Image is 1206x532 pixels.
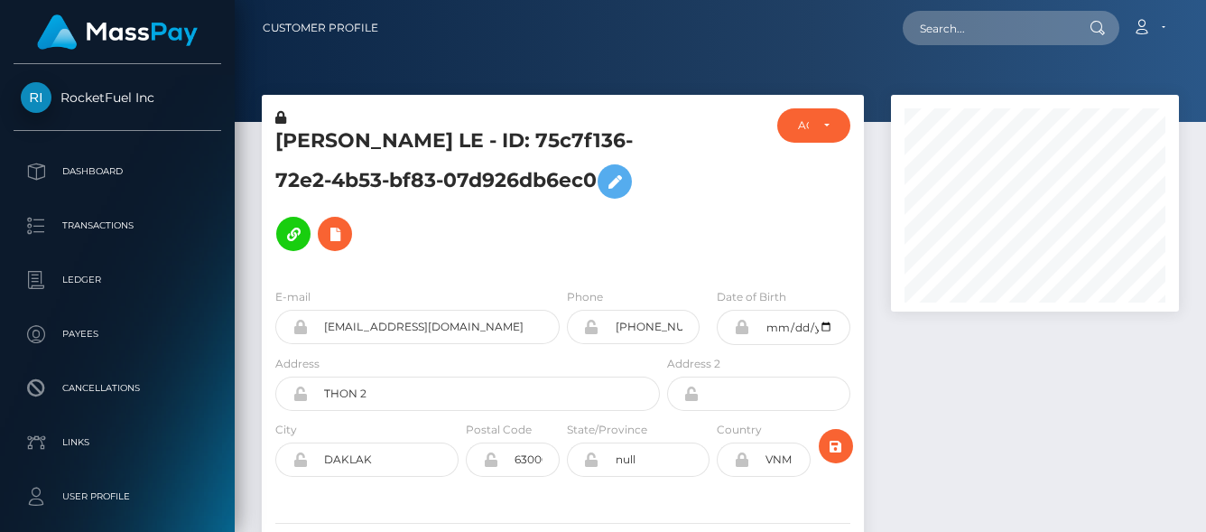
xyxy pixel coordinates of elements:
[275,127,650,260] h5: [PERSON_NAME] LE - ID: 75c7f136-72e2-4b53-bf83-07d926db6ec0
[717,422,762,438] label: Country
[903,11,1072,45] input: Search...
[21,429,214,456] p: Links
[14,312,221,357] a: Payees
[21,158,214,185] p: Dashboard
[275,356,320,372] label: Address
[37,14,198,50] img: MassPay Logo
[567,289,603,305] label: Phone
[717,289,786,305] label: Date of Birth
[14,149,221,194] a: Dashboard
[798,118,809,133] div: ACTIVE
[21,82,51,113] img: RocketFuel Inc
[21,321,214,348] p: Payees
[21,266,214,294] p: Ledger
[275,422,297,438] label: City
[21,483,214,510] p: User Profile
[21,375,214,402] p: Cancellations
[466,422,532,438] label: Postal Code
[14,420,221,465] a: Links
[667,356,720,372] label: Address 2
[14,474,221,519] a: User Profile
[263,9,378,47] a: Customer Profile
[14,203,221,248] a: Transactions
[777,108,850,143] button: ACTIVE
[14,89,221,106] span: RocketFuel Inc
[14,257,221,303] a: Ledger
[14,366,221,411] a: Cancellations
[275,289,311,305] label: E-mail
[567,422,647,438] label: State/Province
[21,212,214,239] p: Transactions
